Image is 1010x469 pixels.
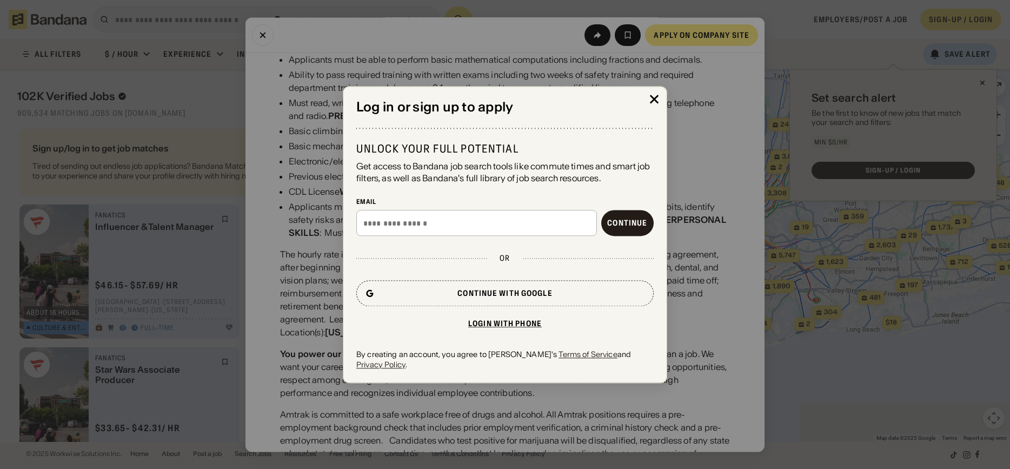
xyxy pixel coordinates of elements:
div: Get access to Bandana job search tools like commute times and smart job filters, as well as Banda... [356,160,654,184]
div: Continue [607,220,647,227]
div: By creating an account, you agree to [PERSON_NAME]'s and . [356,350,654,369]
div: or [500,254,510,263]
div: Log in or sign up to apply [356,100,654,115]
div: Email [356,197,654,206]
a: Privacy Policy [356,360,406,369]
div: Continue with Google [457,290,552,298]
div: Login with phone [468,320,542,328]
div: Unlock your full potential [356,142,654,156]
a: Terms of Service [559,350,617,360]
